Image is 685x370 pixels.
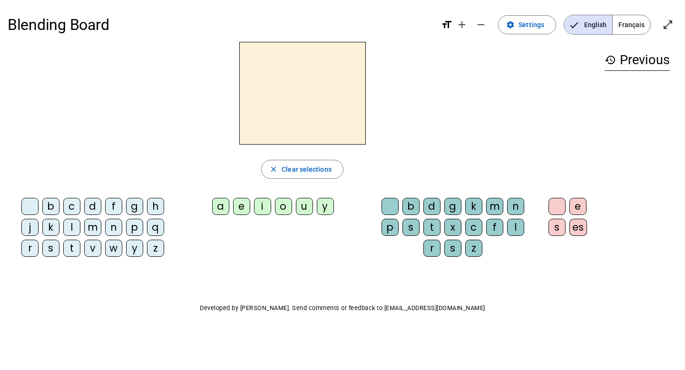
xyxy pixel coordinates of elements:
div: u [296,198,313,215]
div: w [105,240,122,257]
div: t [423,219,440,236]
div: a [212,198,229,215]
div: p [382,219,399,236]
div: m [486,198,503,215]
span: Français [613,15,650,34]
div: l [507,219,524,236]
button: Decrease font size [471,15,490,34]
div: b [42,198,59,215]
div: l [63,219,80,236]
div: r [423,240,440,257]
div: g [444,198,461,215]
span: English [564,15,612,34]
div: f [105,198,122,215]
mat-icon: open_in_full [662,19,674,30]
div: i [254,198,271,215]
div: k [465,198,482,215]
button: Clear selections [261,160,343,179]
div: e [233,198,250,215]
div: j [21,219,39,236]
mat-icon: add [456,19,468,30]
div: g [126,198,143,215]
mat-icon: settings [506,20,515,29]
div: d [423,198,440,215]
mat-icon: close [269,165,278,174]
div: s [402,219,420,236]
div: e [569,198,587,215]
div: v [84,240,101,257]
div: x [444,219,461,236]
div: k [42,219,59,236]
div: d [84,198,101,215]
mat-icon: remove [475,19,487,30]
div: c [63,198,80,215]
span: Settings [519,19,544,30]
div: t [63,240,80,257]
span: Clear selections [282,164,332,175]
div: m [84,219,101,236]
div: s [42,240,59,257]
div: z [465,240,482,257]
div: r [21,240,39,257]
button: Enter full screen [658,15,677,34]
div: n [507,198,524,215]
h1: Blending Board [8,10,433,40]
div: y [126,240,143,257]
div: y [317,198,334,215]
div: q [147,219,164,236]
div: f [486,219,503,236]
div: p [126,219,143,236]
h3: Previous [605,49,670,71]
mat-icon: history [605,54,616,66]
div: b [402,198,420,215]
div: z [147,240,164,257]
button: Increase font size [452,15,471,34]
div: n [105,219,122,236]
p: Developed by [PERSON_NAME]. Send comments or feedback to [EMAIL_ADDRESS][DOMAIN_NAME] [8,302,677,314]
div: o [275,198,292,215]
div: h [147,198,164,215]
mat-button-toggle-group: Language selection [564,15,651,35]
div: s [548,219,566,236]
mat-icon: format_size [441,19,452,30]
button: Settings [498,15,556,34]
div: s [444,240,461,257]
div: c [465,219,482,236]
div: es [569,219,587,236]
